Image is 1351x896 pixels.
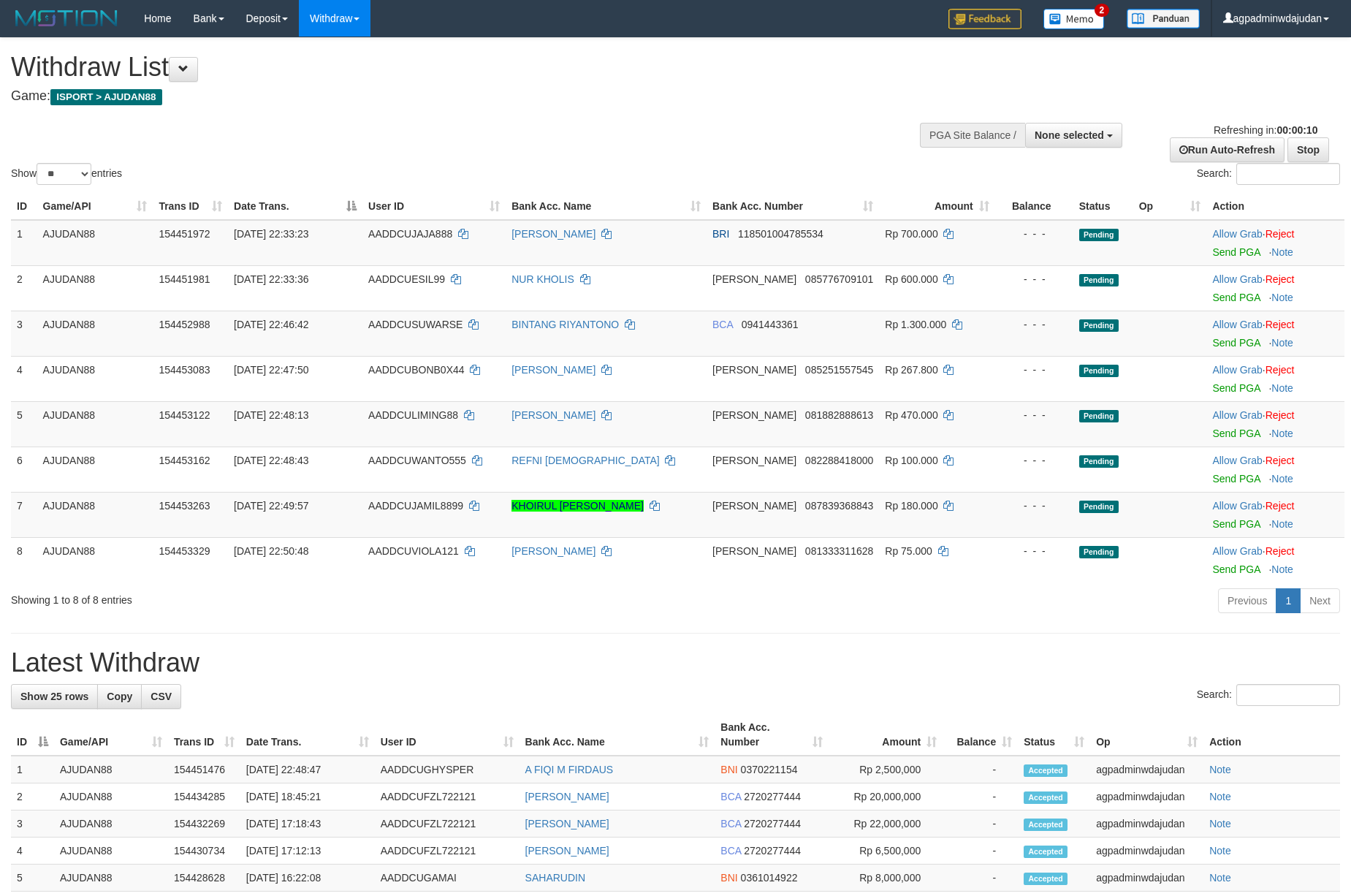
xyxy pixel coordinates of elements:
a: Note [1271,428,1293,439]
span: Accepted [1024,791,1068,804]
span: Refreshing in: [1214,124,1317,136]
div: - - - [1001,272,1068,286]
th: User ID: activate to sort column ascending [362,193,506,220]
span: Pending [1079,229,1119,241]
td: 3 [11,810,54,838]
td: AJUDAN88 [54,756,168,783]
td: [DATE] 17:18:43 [240,810,375,838]
td: · [1206,220,1344,266]
a: Allow Grab [1212,545,1262,557]
span: AADDCUESIL99 [368,273,445,285]
th: Status: activate to sort column ascending [1018,714,1090,756]
a: Send PGA [1212,473,1260,485]
td: AJUDAN88 [37,537,153,582]
label: Search: [1197,163,1340,185]
a: Allow Grab [1212,319,1262,330]
a: Note [1209,818,1231,829]
td: 5 [11,865,54,892]
a: Note [1271,563,1293,575]
span: Copy 082288418000 to clipboard [805,455,873,466]
span: · [1212,545,1265,557]
td: Rp 22,000,000 [829,810,943,838]
span: 154452988 [159,319,210,330]
th: Bank Acc. Number: activate to sort column ascending [715,714,829,756]
td: AJUDAN88 [37,356,153,401]
td: agpadminwdajudan [1090,783,1203,810]
th: Trans ID: activate to sort column ascending [153,193,228,220]
span: · [1212,228,1265,240]
span: Copy 0361014922 to clipboard [741,872,798,884]
span: [DATE] 22:48:13 [234,409,308,421]
span: [PERSON_NAME] [712,364,796,376]
td: - [943,756,1018,783]
td: 154430734 [168,838,240,865]
a: Reject [1266,545,1295,557]
span: Rp 180.000 [885,500,937,512]
img: panduan.png [1127,9,1200,29]
a: Note [1271,337,1293,349]
a: Next [1300,588,1340,613]
a: Note [1271,473,1293,485]
td: 2 [11,783,54,810]
td: · [1206,492,1344,537]
span: None selected [1035,129,1104,141]
td: 154428628 [168,865,240,892]
a: Allow Grab [1212,228,1262,240]
div: - - - [1001,317,1068,332]
span: AADDCUWANTO555 [368,455,466,466]
td: 4 [11,356,37,401]
th: ID: activate to sort column descending [11,714,54,756]
span: Rp 600.000 [885,273,937,285]
span: Rp 700.000 [885,228,937,240]
span: Pending [1079,455,1119,468]
th: Amount: activate to sort column ascending [879,193,995,220]
a: Allow Grab [1212,409,1262,421]
span: [DATE] 22:48:43 [234,455,308,466]
td: 8 [11,537,37,582]
span: Pending [1079,274,1119,286]
td: agpadminwdajudan [1090,838,1203,865]
span: · [1212,500,1265,512]
a: Note [1271,246,1293,258]
th: Game/API: activate to sort column ascending [37,193,153,220]
td: AJUDAN88 [37,311,153,356]
td: 1 [11,220,37,266]
span: Accepted [1024,873,1068,885]
td: - [943,865,1018,892]
th: ID [11,193,37,220]
th: Action [1203,714,1340,756]
span: AADDCUVIOLA121 [368,545,459,557]
td: AADDCUFZL722121 [375,810,520,838]
div: - - - [1001,362,1068,377]
span: Rp 75.000 [885,545,932,557]
td: 5 [11,401,37,447]
span: [DATE] 22:50:48 [234,545,308,557]
a: A FIQI M FIRDAUS [525,764,614,775]
span: · [1212,319,1265,330]
td: AADDCUGAMAI [375,865,520,892]
span: 2 [1095,4,1110,17]
div: Showing 1 to 8 of 8 entries [11,587,552,607]
th: Trans ID: activate to sort column ascending [168,714,240,756]
a: Send PGA [1212,382,1260,394]
span: Pending [1079,546,1119,558]
td: AJUDAN88 [54,865,168,892]
td: · [1206,537,1344,582]
th: Game/API: activate to sort column ascending [54,714,168,756]
td: AJUDAN88 [54,783,168,810]
td: 4 [11,838,54,865]
button: None selected [1025,123,1122,148]
td: AJUDAN88 [37,447,153,492]
span: BNI [720,764,737,775]
a: Send PGA [1212,518,1260,530]
a: Stop [1287,137,1329,162]
td: agpadminwdajudan [1090,865,1203,892]
span: BCA [712,319,733,330]
a: Allow Grab [1212,455,1262,466]
td: · [1206,265,1344,311]
a: Send PGA [1212,563,1260,575]
a: Send PGA [1212,428,1260,439]
span: Accepted [1024,846,1068,858]
th: Amount: activate to sort column ascending [829,714,943,756]
a: Show 25 rows [11,684,98,709]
